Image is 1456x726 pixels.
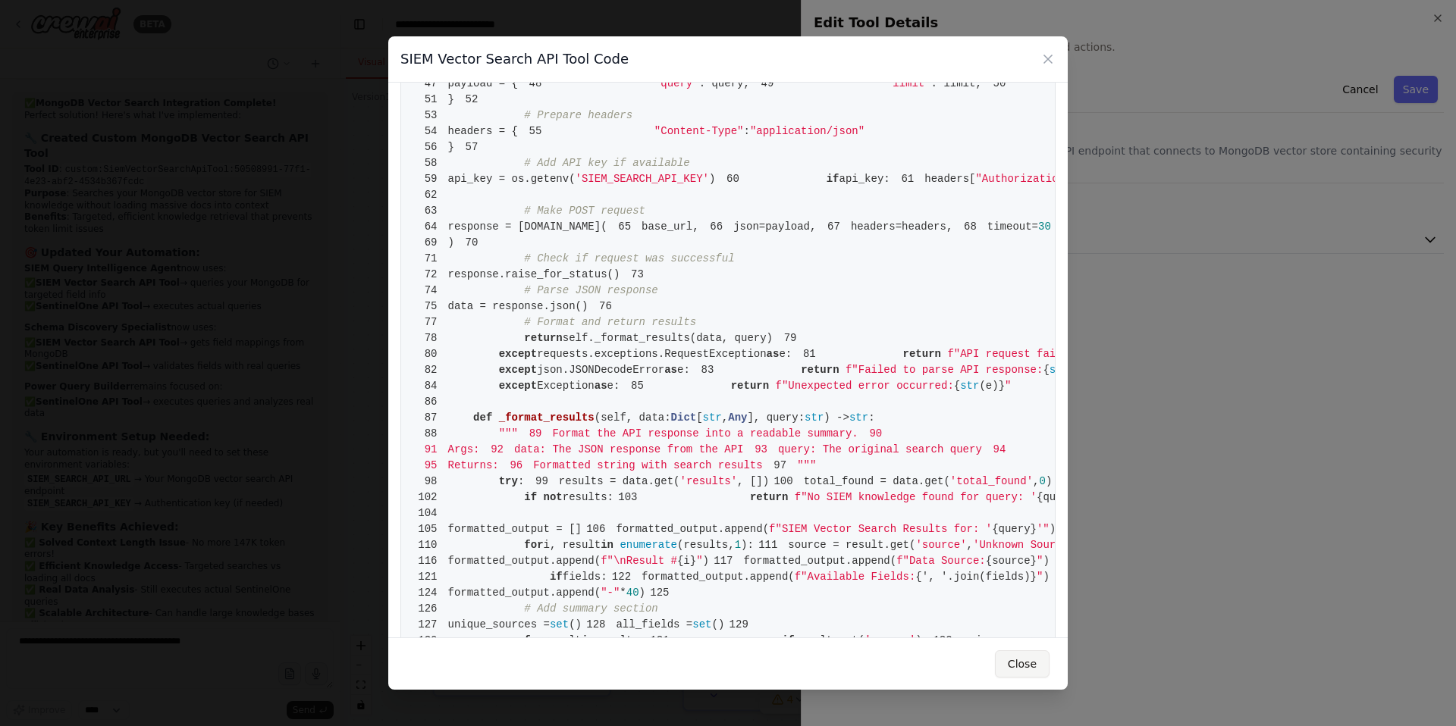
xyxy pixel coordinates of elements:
[967,539,973,551] span: ,
[413,537,448,553] span: 110
[454,235,489,251] span: 70
[654,77,699,89] span: "query"
[620,539,677,551] span: enumerate
[524,539,543,551] span: for
[728,412,747,424] span: Any
[499,427,518,440] span: """
[454,139,489,155] span: 57
[537,364,664,376] span: json.JSONDecodeError
[499,412,595,424] span: _format_results
[413,300,588,312] span: data = response.json()
[518,427,858,440] span: Format the API response into a readable summary.
[524,474,559,490] span: 99
[480,442,515,458] span: 92
[744,555,897,567] span: formatted_output.append(
[413,617,448,633] span: 127
[639,587,645,599] span: )
[1005,380,1011,392] span: "
[797,459,816,471] span: """
[754,537,789,553] span: 111
[413,221,607,233] span: response = [DOMAIN_NAME](
[524,491,537,503] span: if
[524,316,696,328] span: # Format and return results
[524,157,689,169] span: # Add API key if available
[769,474,804,490] span: 100
[601,412,670,424] span: self, data:
[671,412,697,424] span: Dict
[413,394,448,410] span: 86
[626,587,639,599] span: 40
[601,587,620,599] span: "-"
[413,585,448,601] span: 124
[413,521,448,537] span: 105
[413,459,499,471] span: Returns:
[607,569,642,585] span: 122
[950,475,1033,487] span: 'total_found'
[795,634,864,646] span: result.get(
[973,539,1075,551] span: 'Unknown Source'
[563,332,773,344] span: self._format_results(data, query)
[699,77,750,89] span: : query,
[1050,364,1068,376] span: str
[569,618,582,631] span: ()
[454,92,489,108] span: 52
[413,410,448,426] span: 87
[924,173,975,185] span: headers[
[722,412,728,424] span: ,
[620,267,654,283] span: 73
[563,491,613,503] span: results:
[645,633,680,649] span: 131
[677,539,735,551] span: (results,
[816,219,851,235] span: 67
[499,459,763,471] span: Formatted string with search results
[413,93,454,105] span: }
[642,571,795,583] span: formatted_output.append(
[413,187,448,203] span: 62
[776,380,954,392] span: f"Unexpected error occurred:
[1033,475,1039,487] span: ,
[595,380,607,392] span: as
[979,380,1005,392] span: (e)}
[1039,475,1045,487] span: 0
[703,412,722,424] span: str
[448,618,550,631] span: unique_sources =
[524,634,543,646] span: for
[947,571,1037,583] span: .join(fields)}
[413,443,480,455] span: Args:
[413,314,448,330] span: 77
[699,219,734,235] span: 66
[992,523,1037,535] span: {query}
[413,141,454,153] span: }
[750,491,788,503] span: return
[931,77,982,89] span: : limit,
[413,505,448,521] span: 104
[750,125,864,137] span: "application/json"
[782,634,795,646] span: if
[712,618,725,631] span: ()
[413,267,448,283] span: 72
[499,380,537,392] span: except
[947,348,1081,360] span: f"API request failed:
[741,539,754,551] span: ):
[886,77,931,89] span: "limit"
[654,125,744,137] span: "Content-Type"
[696,412,702,424] span: [
[858,426,893,442] span: 90
[413,633,448,649] span: 130
[616,523,769,535] span: formatted_output.append(
[413,362,448,378] span: 82
[413,139,448,155] span: 56
[747,412,805,424] span: ], query:
[413,203,448,219] span: 63
[805,412,824,424] span: str
[448,587,601,599] span: formatted_output.append(
[928,633,963,649] span: 132
[1037,571,1043,583] span: "
[524,284,657,296] span: # Parse JSON response
[864,634,915,646] span: 'source'
[954,380,960,392] span: {
[827,173,839,185] span: if
[413,235,448,251] span: 69
[743,125,749,137] span: :
[915,571,921,583] span: {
